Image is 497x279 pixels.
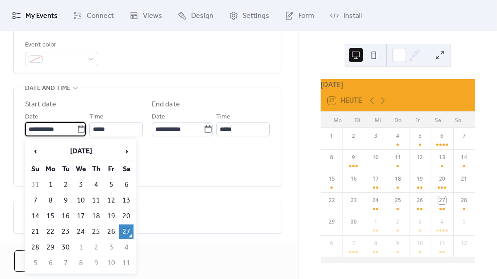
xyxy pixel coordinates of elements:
span: Install [343,11,362,21]
span: Form [298,11,314,21]
div: 28 [460,196,468,204]
div: 7 [350,239,358,247]
td: 29 [43,240,58,255]
td: 23 [58,224,73,239]
div: 29 [328,218,336,226]
div: 26 [416,196,424,204]
td: 19 [104,209,118,224]
td: 3 [104,240,118,255]
span: Time [216,112,230,123]
td: 22 [43,224,58,239]
span: Time [89,112,104,123]
td: 3 [74,178,88,192]
a: Form [278,4,321,28]
span: Date and time [25,83,71,94]
th: Su [28,162,42,177]
div: Mi [368,112,388,128]
div: 30 [350,218,358,226]
span: › [120,142,133,160]
span: Date [25,112,38,123]
div: 7 [460,132,468,140]
div: 4 [438,218,446,226]
div: 6 [328,239,336,247]
th: Fr [104,162,118,177]
div: 18 [394,175,402,183]
div: 4 [394,132,402,140]
a: Install [323,4,368,28]
div: 3 [416,218,424,226]
div: 8 [372,239,380,247]
div: 11 [394,153,402,161]
td: 8 [43,193,58,208]
td: 21 [28,224,42,239]
div: 25 [394,196,402,204]
td: 6 [43,256,58,271]
td: 9 [89,256,103,271]
div: 5 [416,132,424,140]
td: 18 [89,209,103,224]
td: 9 [58,193,73,208]
span: Date [152,112,165,123]
td: 11 [119,256,134,271]
div: 3 [372,132,380,140]
div: 12 [416,153,424,161]
a: Design [171,4,220,28]
td: 8 [74,256,88,271]
th: Tu [58,162,73,177]
div: 19 [416,175,424,183]
div: [DATE] [321,79,475,90]
th: We [74,162,88,177]
div: 9 [350,153,358,161]
td: 4 [89,178,103,192]
button: Cancel [14,250,73,272]
div: Start date [25,99,56,110]
td: 13 [119,193,134,208]
div: 15 [328,175,336,183]
td: 24 [74,224,88,239]
td: 7 [28,193,42,208]
td: 2 [89,240,103,255]
div: 17 [372,175,380,183]
td: 15 [43,209,58,224]
td: 26 [104,224,118,239]
div: 2 [350,132,358,140]
span: Settings [242,11,269,21]
div: Fr [408,112,428,128]
td: 5 [104,178,118,192]
th: Mo [43,162,58,177]
div: 13 [438,153,446,161]
div: 11 [438,239,446,247]
div: 24 [372,196,380,204]
div: 1 [372,218,380,226]
a: Views [123,4,169,28]
div: 21 [460,175,468,183]
td: 1 [74,240,88,255]
td: 5 [28,256,42,271]
span: Views [143,11,162,21]
a: My Events [5,4,64,28]
div: So [448,112,468,128]
th: Th [89,162,103,177]
td: 25 [89,224,103,239]
div: 8 [328,153,336,161]
div: 23 [350,196,358,204]
div: 20 [438,175,446,183]
td: 14 [28,209,42,224]
td: 12 [104,193,118,208]
div: 14 [460,153,468,161]
div: Mo [328,112,348,128]
span: My Events [25,11,58,21]
div: 16 [350,175,358,183]
div: 9 [394,239,402,247]
span: ‹ [29,142,42,160]
div: 2 [394,218,402,226]
div: 6 [438,132,446,140]
div: Di [348,112,368,128]
a: Settings [222,4,276,28]
td: 30 [58,240,73,255]
td: 1 [43,178,58,192]
div: Event color [25,40,96,51]
a: Connect [67,4,121,28]
div: Do [388,112,408,128]
td: 27 [119,224,134,239]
